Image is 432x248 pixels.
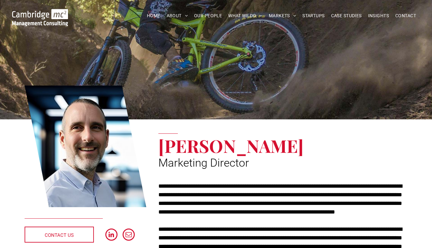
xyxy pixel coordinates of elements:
a: STARTUPS [299,11,328,21]
a: CONTACT US [25,227,94,243]
a: email [123,229,135,242]
a: CASE STUDIES [328,11,365,21]
a: MARKETS [266,11,299,21]
a: OUR PEOPLE [191,11,225,21]
a: HOME [144,11,163,21]
a: WHAT WE DO [225,11,266,21]
a: INSIGHTS [365,11,392,21]
a: linkedin [105,229,117,242]
span: [PERSON_NAME] [158,134,304,157]
a: CONTACT [392,11,419,21]
span: Marketing Director [158,156,249,169]
img: Go to Homepage [12,9,68,26]
a: ABOUT [163,11,191,21]
span: CONTACT US [45,227,74,243]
